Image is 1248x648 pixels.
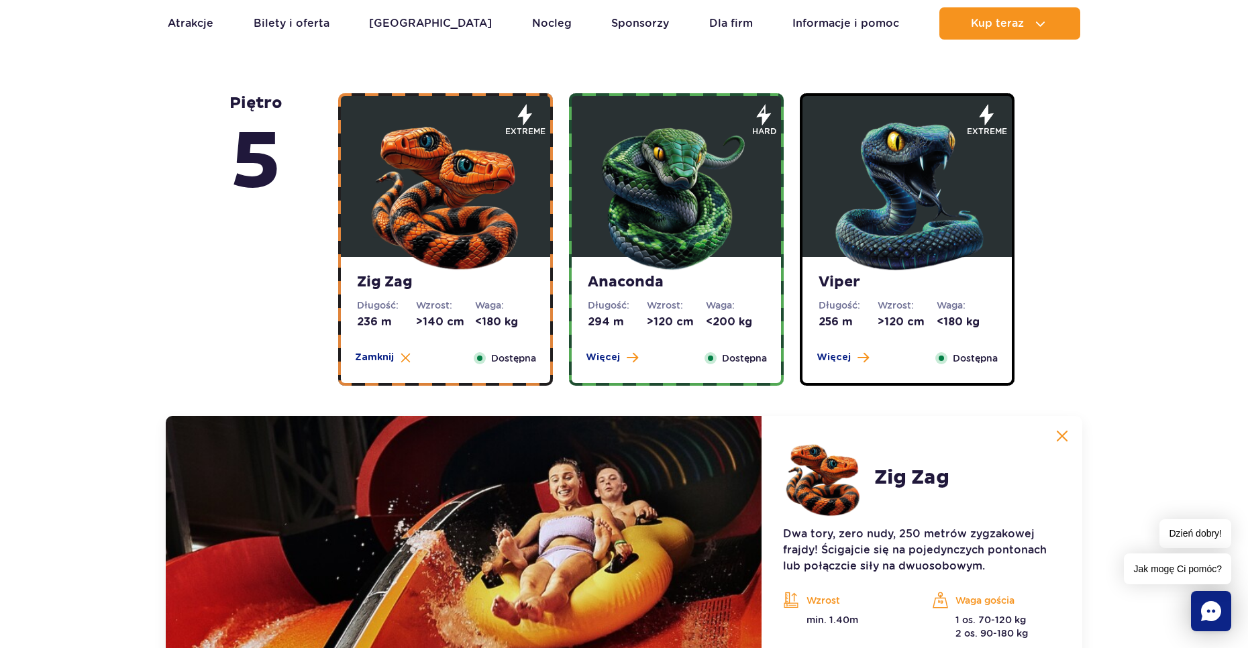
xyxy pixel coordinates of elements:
span: Kup teraz [971,17,1024,30]
strong: piętro [229,93,282,213]
button: Więcej [817,351,869,364]
dt: Wzrost: [647,299,706,312]
span: Jak mogę Ci pomóc? [1124,553,1231,584]
a: [GEOGRAPHIC_DATA] [369,7,492,40]
dd: >140 cm [416,315,475,329]
a: Dla firm [709,7,753,40]
dt: Długość: [588,299,647,312]
span: 5 [229,113,282,213]
span: extreme [967,125,1007,138]
dd: 256 m [819,315,878,329]
dd: >120 cm [878,315,937,329]
p: min. 1.40m [783,613,912,627]
dd: 294 m [588,315,647,329]
span: Dzień dobry! [1159,519,1231,548]
strong: Viper [819,273,996,292]
dt: Waga: [475,299,534,312]
img: 683e9d18e24cb188547945.png [365,113,526,274]
a: Informacje i pomoc [792,7,899,40]
button: Zamknij [355,351,411,364]
p: Wzrost [783,590,912,610]
span: hard [752,125,776,138]
dt: Waga: [706,299,765,312]
dt: Wzrost: [416,299,475,312]
p: Waga gościa [932,590,1061,610]
span: Zamknij [355,351,394,364]
p: Dwa tory, zero nudy, 250 metrów zygzakowej frajdy! Ścigajcie się na pojedynczych pontonach lub po... [783,526,1061,574]
span: extreme [505,125,545,138]
dd: >120 cm [647,315,706,329]
a: Bilety i oferta [254,7,329,40]
button: Więcej [586,351,638,364]
span: Więcej [586,351,620,364]
a: Atrakcje [168,7,213,40]
dd: <180 kg [937,315,996,329]
span: Więcej [817,351,851,364]
span: Dostępna [491,351,536,366]
h2: Zig Zag [874,466,949,490]
a: Nocleg [532,7,572,40]
img: 683e9d7f6dccb324111516.png [596,113,757,274]
span: Dostępna [953,351,998,366]
dd: <200 kg [706,315,765,329]
button: Kup teraz [939,7,1080,40]
img: 683e9da1f380d703171350.png [827,113,988,274]
dt: Długość: [357,299,416,312]
dd: 236 m [357,315,416,329]
dd: <180 kg [475,315,534,329]
strong: Anaconda [588,273,765,292]
span: Dostępna [722,351,767,366]
div: Chat [1191,591,1231,631]
dt: Waga: [937,299,996,312]
img: 683e9d18e24cb188547945.png [783,437,864,518]
dt: Wzrost: [878,299,937,312]
p: 1 os. 70-120 kg 2 os. 90-180 kg [932,613,1061,640]
a: Sponsorzy [611,7,669,40]
dt: Długość: [819,299,878,312]
strong: Zig Zag [357,273,534,292]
